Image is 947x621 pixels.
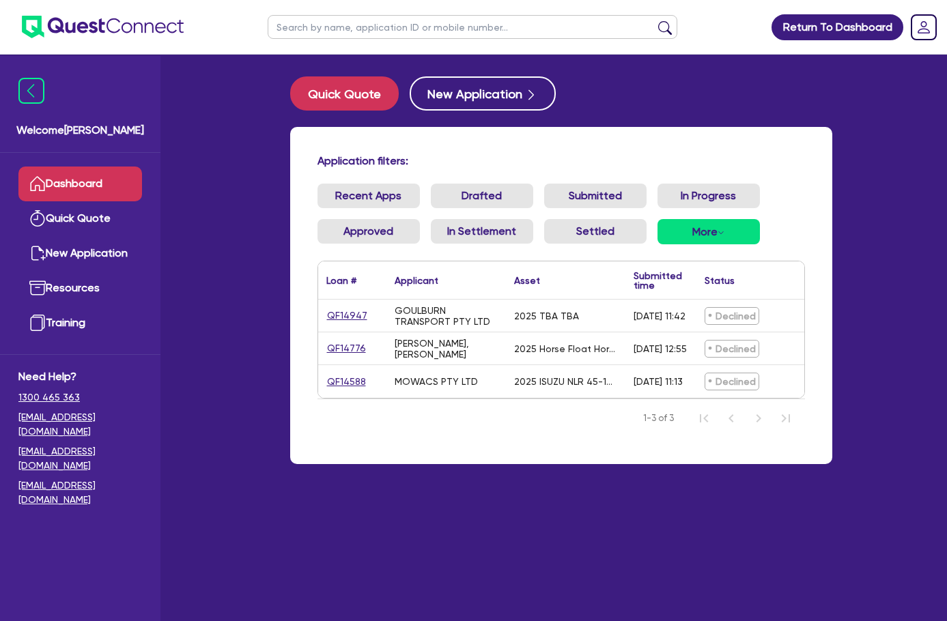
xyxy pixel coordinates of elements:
button: Last Page [772,405,800,432]
div: GOULBURN TRANSPORT PTY LTD [395,305,498,327]
div: Asset [514,276,540,285]
span: Declined [705,307,759,325]
span: 1-3 of 3 [643,411,674,425]
a: [EMAIL_ADDRESS][DOMAIN_NAME] [18,410,142,439]
img: quick-quote [29,210,46,227]
button: Quick Quote [290,76,399,111]
a: QF14947 [326,308,368,323]
a: QF14588 [326,374,367,390]
a: Resources [18,271,142,306]
a: [EMAIL_ADDRESS][DOMAIN_NAME] [18,444,142,473]
a: QF14776 [326,341,367,356]
img: icon-menu-close [18,78,44,104]
a: Dropdown toggle [906,10,942,45]
a: Dashboard [18,167,142,201]
div: Loan # [326,276,356,285]
div: Applicant [395,276,438,285]
a: Quick Quote [18,201,142,236]
a: [EMAIL_ADDRESS][DOMAIN_NAME] [18,478,142,507]
button: Previous Page [718,405,745,432]
span: Declined [705,373,759,390]
span: Declined [705,340,759,358]
h4: Application filters: [317,154,805,167]
div: 2025 Horse Float Horse Float [514,343,617,354]
div: 2025 ISUZU NLR 45-150 [514,376,617,387]
tcxspan: Call 1300 465 363 via 3CX [18,392,80,403]
div: 2025 TBA TBA [514,310,579,321]
a: Training [18,306,142,341]
div: Status [705,276,735,285]
button: New Application [410,76,556,111]
a: Recent Apps [317,184,420,208]
a: Settled [544,219,647,244]
img: new-application [29,245,46,261]
img: quest-connect-logo-blue [22,16,184,38]
div: [DATE] 11:42 [634,310,685,321]
div: [PERSON_NAME], [PERSON_NAME] [395,338,498,360]
button: Dropdown toggle [658,219,760,244]
img: training [29,315,46,331]
span: Need Help? [18,369,142,385]
a: Drafted [431,184,533,208]
a: Return To Dashboard [772,14,903,40]
div: [DATE] 12:55 [634,343,687,354]
button: Next Page [745,405,772,432]
img: resources [29,280,46,296]
a: Approved [317,219,420,244]
a: In Progress [658,184,760,208]
input: Search by name, application ID or mobile number... [268,15,677,39]
a: Quick Quote [290,76,410,111]
div: Submitted time [634,271,682,290]
div: [DATE] 11:13 [634,376,683,387]
div: MOWACS PTY LTD [395,376,478,387]
span: Welcome [PERSON_NAME] [16,122,144,139]
a: New Application [18,236,142,271]
a: In Settlement [431,219,533,244]
button: First Page [690,405,718,432]
a: Submitted [544,184,647,208]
